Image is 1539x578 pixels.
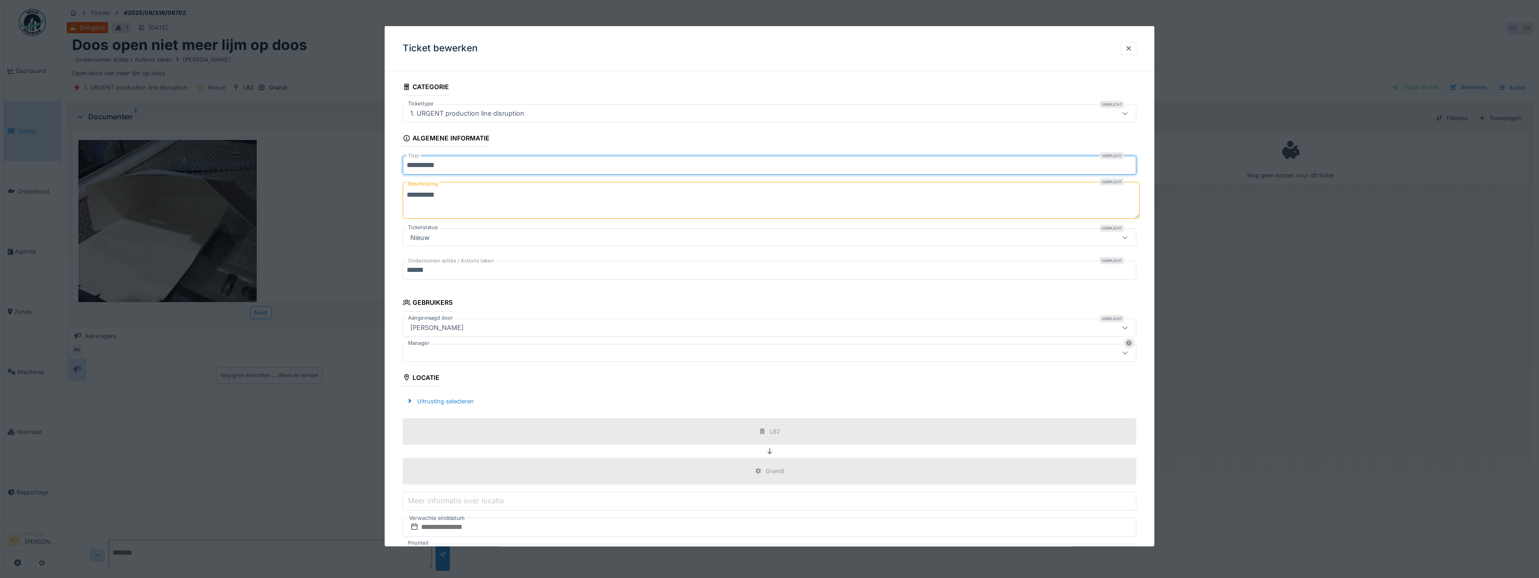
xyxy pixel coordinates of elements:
label: Manager [406,339,431,347]
label: Beschrijving [406,178,440,190]
div: Algemene informatie [403,131,490,147]
div: Verplicht [1100,152,1124,159]
div: L82 [770,427,780,436]
div: 1. URGENT production line disruption [407,108,528,118]
label: Titel [406,152,421,160]
div: Categorie [403,80,449,95]
div: Verplicht [1100,257,1124,264]
div: Verplicht [1100,178,1124,185]
div: Uitrusting selecteren [403,395,477,407]
div: Grandi [766,467,784,475]
div: Verplicht [1100,315,1124,322]
div: Locatie [403,370,440,386]
label: Verwachte einddatum [408,513,466,523]
label: Meer informatie over locatie [406,495,506,506]
div: [PERSON_NAME] [407,322,467,332]
div: Gebruikers [403,296,453,311]
label: Prioriteit [406,539,431,547]
label: Tickettype [406,100,436,108]
label: Aangevraagd door [406,314,454,321]
div: Nieuw [407,232,433,242]
div: Verplicht [1100,225,1124,232]
label: Ondernomen acties / Actions taken [406,257,496,265]
label: Ticketstatus [406,224,440,231]
div: Verplicht [1100,101,1124,108]
h3: Ticket bewerken [403,43,478,54]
